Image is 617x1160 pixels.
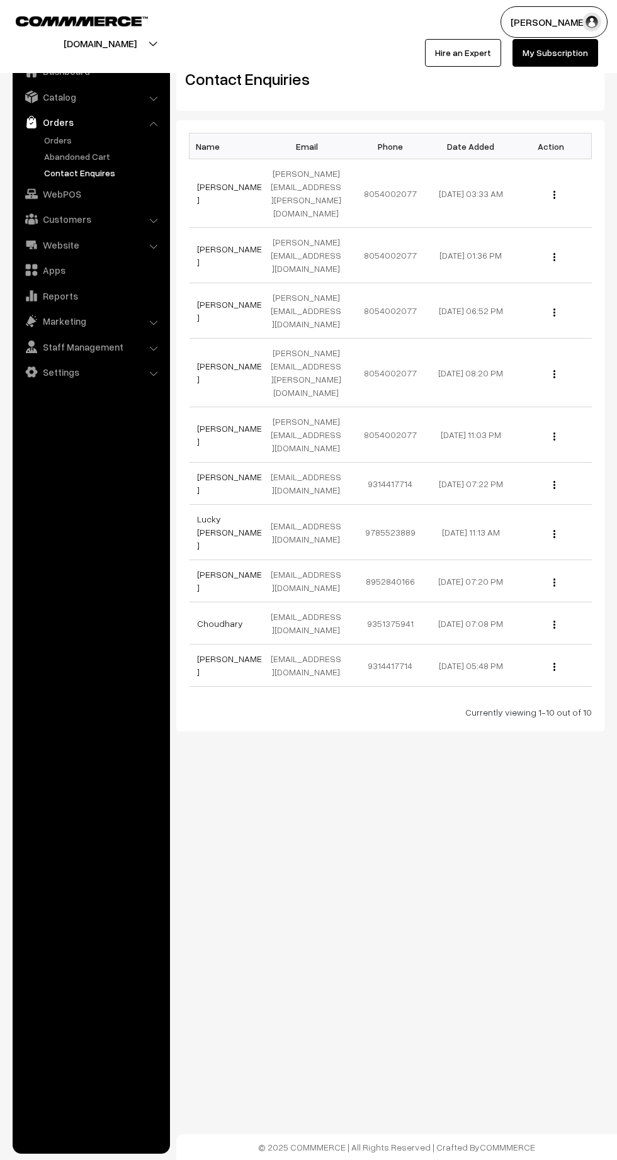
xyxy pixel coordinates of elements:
[425,39,501,67] a: Hire an Expert
[197,618,243,629] a: Choudhary
[582,13,601,31] img: user
[431,505,511,560] td: [DATE] 11:13 AM
[431,602,511,645] td: [DATE] 07:08 PM
[350,283,431,339] td: 8054002077
[350,505,431,560] td: 9785523889
[553,370,555,378] img: Menu
[16,208,166,230] a: Customers
[16,234,166,256] a: Website
[16,259,166,281] a: Apps
[350,463,431,505] td: 9314417714
[350,159,431,228] td: 8054002077
[197,181,262,205] a: [PERSON_NAME]
[431,463,511,505] td: [DATE] 07:22 PM
[431,407,511,463] td: [DATE] 11:03 PM
[553,191,555,199] img: Menu
[269,463,350,505] td: [EMAIL_ADDRESS][DOMAIN_NAME]
[197,244,262,267] a: [PERSON_NAME]
[16,335,166,358] a: Staff Management
[269,283,350,339] td: [PERSON_NAME][EMAIL_ADDRESS][DOMAIN_NAME]
[16,13,126,28] a: COMMMERCE
[197,514,262,551] a: Lucky [PERSON_NAME]
[16,284,166,307] a: Reports
[16,361,166,383] a: Settings
[350,560,431,602] td: 8952840166
[431,283,511,339] td: [DATE] 06:52 PM
[197,299,262,323] a: [PERSON_NAME]
[16,183,166,205] a: WebPOS
[197,361,262,385] a: [PERSON_NAME]
[16,86,166,108] a: Catalog
[431,339,511,407] td: [DATE] 08:20 PM
[553,308,555,317] img: Menu
[269,339,350,407] td: [PERSON_NAME][EMAIL_ADDRESS][PERSON_NAME][DOMAIN_NAME]
[350,645,431,687] td: 9314417714
[350,407,431,463] td: 8054002077
[41,166,166,179] a: Contact Enquires
[190,133,270,159] th: Name
[185,69,381,89] h2: Contact Enquiries
[269,407,350,463] td: [PERSON_NAME][EMAIL_ADDRESS][DOMAIN_NAME]
[553,621,555,629] img: Menu
[269,560,350,602] td: [EMAIL_ADDRESS][DOMAIN_NAME]
[553,530,555,538] img: Menu
[431,645,511,687] td: [DATE] 05:48 PM
[431,133,511,159] th: Date Added
[431,560,511,602] td: [DATE] 07:20 PM
[350,602,431,645] td: 9351375941
[269,228,350,283] td: [PERSON_NAME][EMAIL_ADDRESS][DOMAIN_NAME]
[197,423,262,447] a: [PERSON_NAME]
[269,645,350,687] td: [EMAIL_ADDRESS][DOMAIN_NAME]
[176,1134,617,1160] footer: © 2025 COMMMERCE | All Rights Reserved | Crafted By
[269,159,350,228] td: [PERSON_NAME][EMAIL_ADDRESS][PERSON_NAME][DOMAIN_NAME]
[553,663,555,671] img: Menu
[553,432,555,441] img: Menu
[41,133,166,147] a: Orders
[16,310,166,332] a: Marketing
[431,228,511,283] td: [DATE] 01:36 PM
[16,111,166,133] a: Orders
[553,578,555,587] img: Menu
[350,339,431,407] td: 8054002077
[197,569,262,593] a: [PERSON_NAME]
[350,228,431,283] td: 8054002077
[512,39,598,67] a: My Subscription
[350,133,431,159] th: Phone
[553,253,555,261] img: Menu
[20,28,181,59] button: [DOMAIN_NAME]
[269,133,350,159] th: Email
[269,505,350,560] td: [EMAIL_ADDRESS][DOMAIN_NAME]
[431,159,511,228] td: [DATE] 03:33 AM
[197,653,262,677] a: [PERSON_NAME]
[553,481,555,489] img: Menu
[511,133,592,159] th: Action
[197,471,262,495] a: [PERSON_NAME]
[480,1142,535,1152] a: COMMMERCE
[189,706,592,719] div: Currently viewing 1-10 out of 10
[501,6,608,38] button: [PERSON_NAME]
[269,602,350,645] td: [EMAIL_ADDRESS][DOMAIN_NAME]
[41,150,166,163] a: Abandoned Cart
[16,16,148,26] img: COMMMERCE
